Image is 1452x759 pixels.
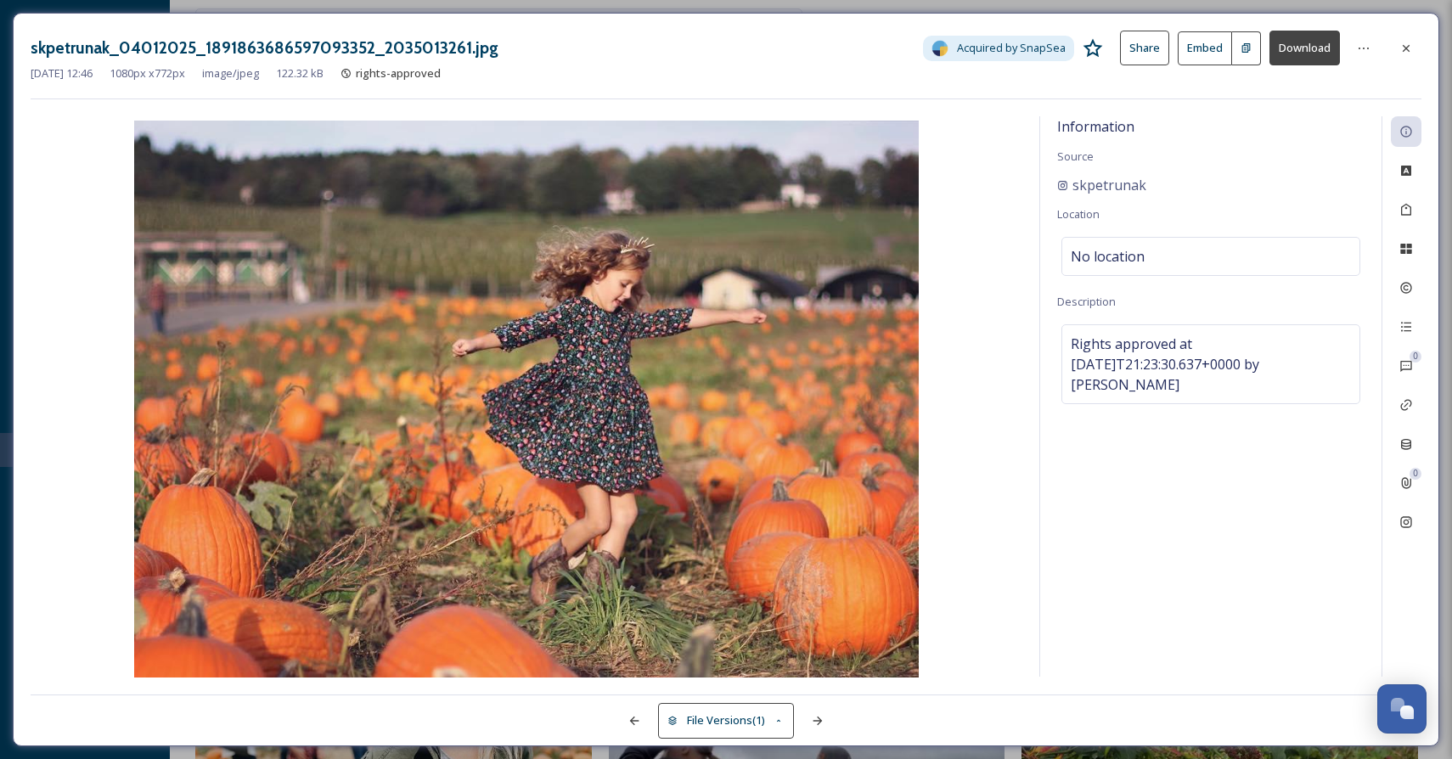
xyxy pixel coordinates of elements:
[31,36,498,60] h3: skpetrunak_04012025_1891863686597093352_2035013261.jpg
[1071,334,1351,395] span: Rights approved at [DATE]T21:23:30.637+0000 by [PERSON_NAME]
[276,65,324,82] span: 122.32 kB
[356,65,441,81] span: rights-approved
[1057,206,1100,222] span: Location
[1120,31,1169,65] button: Share
[1057,294,1116,309] span: Description
[1072,175,1146,195] span: skpetrunak
[1057,149,1094,164] span: Source
[1269,31,1340,65] button: Download
[1410,351,1421,363] div: 0
[1178,31,1232,65] button: Embed
[31,65,93,82] span: [DATE] 12:46
[1410,468,1421,480] div: 0
[1057,117,1134,136] span: Information
[1377,684,1427,734] button: Open Chat
[1057,175,1146,195] a: skpetrunak
[957,40,1066,56] span: Acquired by SnapSea
[202,65,259,82] span: image/jpeg
[1071,246,1145,267] span: No location
[31,121,1022,681] img: 1og4Jc9nn_bLnQ9vwH6swmOCqwdyEVuZ8.jpg
[658,703,794,738] button: File Versions(1)
[110,65,185,82] span: 1080 px x 772 px
[931,40,948,57] img: snapsea-logo.png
